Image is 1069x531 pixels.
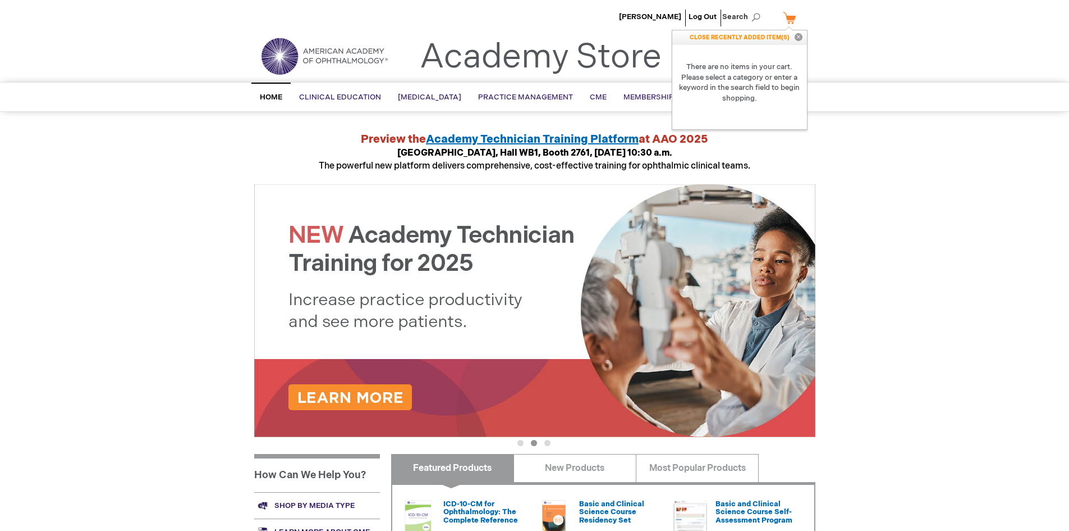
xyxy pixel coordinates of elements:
[426,133,639,146] a: Academy Technician Training Platform
[544,440,550,446] button: 3 of 3
[254,454,380,492] h1: How Can We Help You?
[420,37,662,78] a: Academy Store
[513,454,636,482] a: New Products
[689,12,717,21] a: Log Out
[397,148,672,158] strong: [GEOGRAPHIC_DATA], Hall WB1, Booth 2761, [DATE] 10:30 a.m.
[619,12,681,21] a: [PERSON_NAME]
[478,93,573,102] span: Practice Management
[672,45,807,120] strong: There are no items in your cart. Please select a category or enter a keyword in the search field ...
[636,454,759,482] a: Most Popular Products
[443,500,518,525] a: ICD-10-CM for Ophthalmology: The Complete Reference
[623,93,674,102] span: Membership
[391,454,514,482] a: Featured Products
[254,492,380,519] a: Shop by media type
[590,93,607,102] span: CME
[672,30,807,45] p: CLOSE RECENTLY ADDED ITEM(S)
[722,6,765,28] span: Search
[361,133,708,146] strong: Preview the at AAO 2025
[299,93,381,102] span: Clinical Education
[579,500,644,525] a: Basic and Clinical Science Course Residency Set
[398,93,461,102] span: [MEDICAL_DATA]
[319,148,750,171] span: The powerful new platform delivers comprehensive, cost-effective training for ophthalmic clinical...
[531,440,537,446] button: 2 of 3
[260,93,282,102] span: Home
[517,440,524,446] button: 1 of 3
[715,500,792,525] a: Basic and Clinical Science Course Self-Assessment Program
